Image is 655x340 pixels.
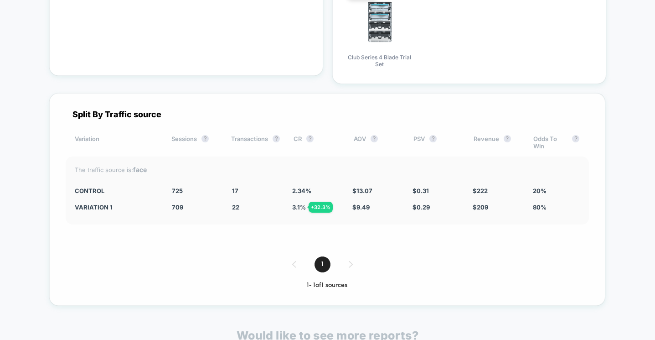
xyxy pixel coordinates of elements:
span: 17 [232,187,238,194]
div: Split By Traffic source [66,110,589,119]
div: Odds To Win [533,135,579,150]
div: 20% [533,187,579,194]
div: Transactions [231,135,280,150]
div: Sessions [171,135,217,150]
span: 22 [232,204,239,211]
button: ? [504,135,511,142]
span: 725 [172,187,183,194]
span: Club Series 4 Blade Trial Set [346,54,414,68]
div: Variation [75,135,158,150]
button: ? [306,135,314,142]
div: + 32.3 % [309,202,333,213]
strong: face [133,166,147,173]
div: 80% [533,204,579,211]
button: ? [201,135,209,142]
div: Variation 1 [75,204,159,211]
div: 1 - 1 of 1 sources [66,282,589,289]
div: PSV [413,135,459,150]
span: $ 222 [473,187,488,194]
span: 709 [172,204,183,211]
button: ? [429,135,437,142]
button: ? [572,135,579,142]
span: 2.34 % [292,187,311,194]
button: ? [371,135,378,142]
button: ? [273,135,280,142]
span: 1 [315,256,330,272]
span: $ 0.29 [413,204,430,211]
div: CR [294,135,340,150]
div: The traffic source is: [75,166,580,173]
div: CONTROL [75,187,159,194]
span: $ 0.31 [413,187,429,194]
span: $ 209 [473,204,488,211]
span: 3.1 % [292,204,306,211]
div: Revenue [474,135,520,150]
div: AOV [354,135,400,150]
span: $ 13.07 [352,187,372,194]
span: $ 9.49 [352,204,370,211]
